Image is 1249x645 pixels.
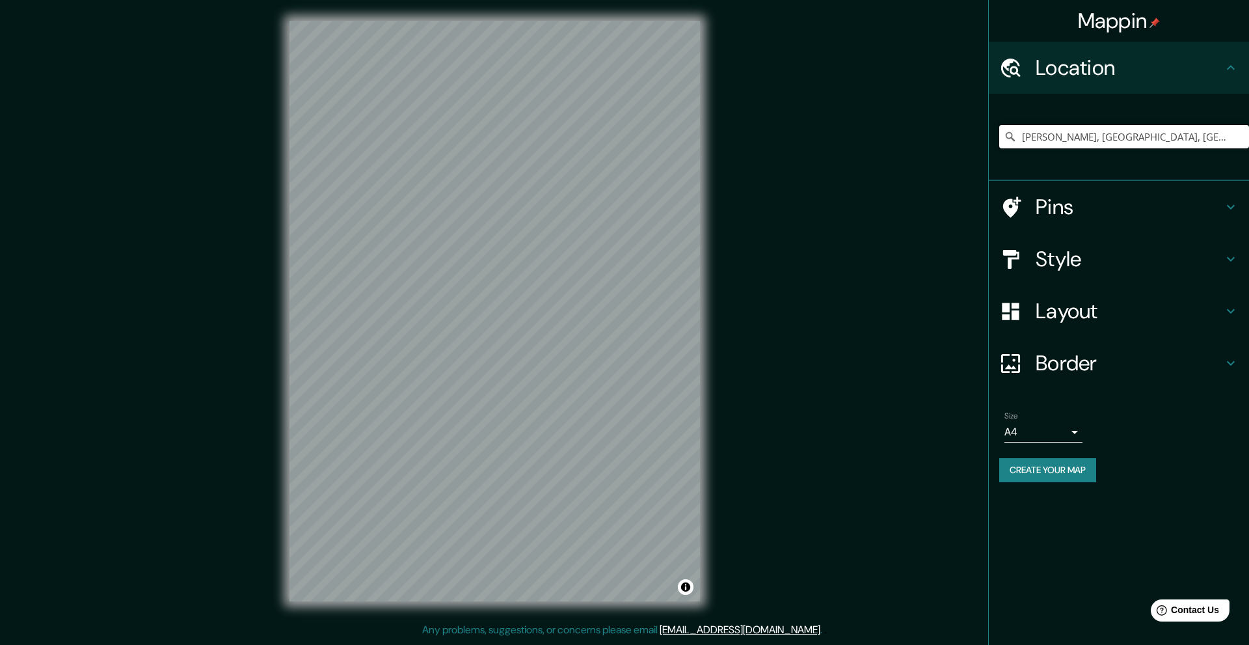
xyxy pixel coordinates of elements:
[422,622,822,638] p: Any problems, suggestions, or concerns please email .
[1036,298,1223,324] h4: Layout
[1078,8,1161,34] h4: Mappin
[1036,55,1223,81] h4: Location
[1036,246,1223,272] h4: Style
[999,125,1249,148] input: Pick your city or area
[1133,594,1235,631] iframe: Help widget launcher
[989,337,1249,389] div: Border
[1004,422,1082,443] div: A4
[1004,411,1018,422] label: Size
[1036,194,1223,220] h4: Pins
[678,579,693,595] button: Toggle attribution
[989,233,1249,285] div: Style
[1149,18,1160,28] img: pin-icon.png
[989,285,1249,337] div: Layout
[660,623,820,637] a: [EMAIL_ADDRESS][DOMAIN_NAME]
[822,622,824,638] div: .
[989,42,1249,94] div: Location
[1036,350,1223,376] h4: Border
[999,458,1096,482] button: Create your map
[989,181,1249,233] div: Pins
[289,21,700,601] canvas: Map
[824,622,827,638] div: .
